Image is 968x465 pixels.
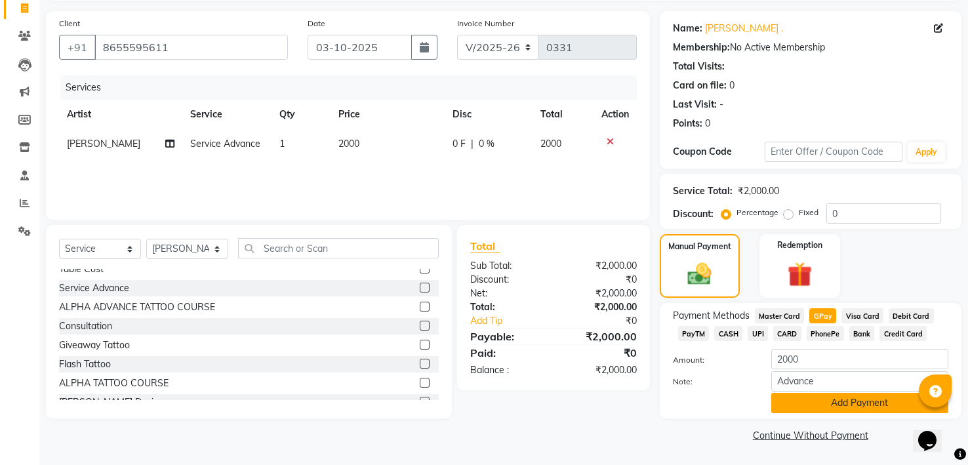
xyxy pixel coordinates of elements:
th: Artist [59,100,182,129]
div: ₹2,000.00 [554,259,647,273]
span: 2000 [338,138,359,150]
span: Visa Card [841,308,883,323]
input: Amount [771,349,948,369]
label: Percentage [736,207,778,218]
span: UPI [748,326,768,341]
th: Qty [272,100,331,129]
label: Fixed [799,207,818,218]
div: ₹2,000.00 [554,287,647,300]
div: - [719,98,723,111]
input: Search by Name/Mobile/Email/Code [94,35,288,60]
div: Flash Tattoo [59,357,111,371]
th: Disc [445,100,533,129]
div: ₹0 [569,314,646,328]
img: _cash.svg [680,260,719,288]
div: Paid: [460,345,554,361]
label: Manual Payment [668,241,731,253]
span: 0 % [479,137,494,151]
button: +91 [59,35,96,60]
th: Service [182,100,272,129]
div: Discount: [460,273,554,287]
span: Master Card [755,308,805,323]
label: Note: [663,376,761,388]
th: Action [594,100,637,129]
span: 1 [279,138,285,150]
div: ₹2,000.00 [554,329,647,344]
span: Service Advance [190,138,260,150]
div: ALPHA TATTOO COURSE [59,376,169,390]
div: Card on file: [673,79,727,92]
span: Debit Card [889,308,934,323]
div: Balance : [460,363,554,377]
div: Giveaway Tattoo [59,338,130,352]
div: Services [60,75,647,100]
div: 0 [729,79,735,92]
div: Sub Total: [460,259,554,273]
th: Total [533,100,593,129]
div: Service Total: [673,184,733,198]
span: CARD [773,326,801,341]
div: ₹2,000.00 [554,300,647,314]
input: Enter Offer / Coupon Code [765,142,902,162]
div: Discount: [673,207,714,221]
span: Bank [849,326,875,341]
label: Invoice Number [457,18,514,30]
span: Payment Methods [673,309,750,323]
div: Consultation [59,319,112,333]
th: Price [331,100,445,129]
div: Total: [460,300,554,314]
label: Redemption [777,239,822,251]
div: [PERSON_NAME] Design [59,395,164,409]
div: No Active Membership [673,41,948,54]
div: Payable: [460,329,554,344]
div: Membership: [673,41,730,54]
span: [PERSON_NAME] [67,138,140,150]
span: Credit Card [879,326,927,341]
input: Add Note [771,371,948,392]
span: CASH [714,326,742,341]
iframe: chat widget [913,413,955,452]
span: 0 F [453,137,466,151]
button: Apply [908,142,945,162]
div: ₹0 [554,345,647,361]
div: Last Visit: [673,98,717,111]
div: ₹2,000.00 [554,363,647,377]
label: Amount: [663,354,761,366]
div: Table Cost [59,262,104,276]
a: [PERSON_NAME] . [705,22,783,35]
span: | [471,137,474,151]
label: Client [59,18,80,30]
div: Net: [460,287,554,300]
a: Continue Without Payment [662,429,959,443]
span: Total [470,239,500,253]
button: Add Payment [771,393,948,413]
span: PhonePe [807,326,844,341]
label: Date [308,18,325,30]
div: ALPHA ADVANCE TATTOO COURSE [59,300,215,314]
div: Name: [673,22,702,35]
img: _gift.svg [780,259,820,290]
div: Total Visits: [673,60,725,73]
div: Coupon Code [673,145,765,159]
div: ₹2,000.00 [738,184,779,198]
div: Service Advance [59,281,129,295]
input: Search or Scan [238,238,439,258]
a: Add Tip [460,314,569,328]
span: 2000 [540,138,561,150]
div: 0 [705,117,710,131]
span: PayTM [678,326,710,341]
div: Points: [673,117,702,131]
span: GPay [809,308,836,323]
div: ₹0 [554,273,647,287]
